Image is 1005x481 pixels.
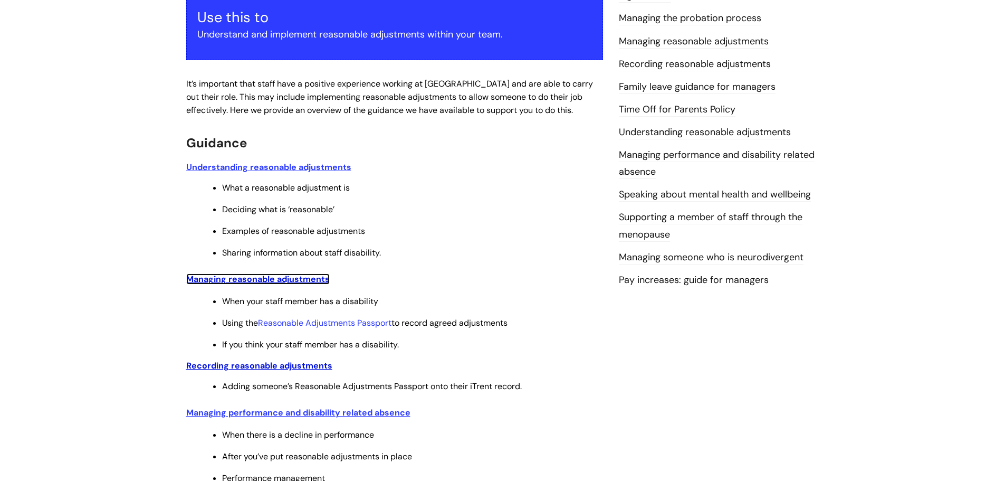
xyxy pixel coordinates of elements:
[222,381,522,392] span: Adding someone’s Reasonable Adjustments Passport onto their iTrent record.
[186,273,330,285] a: Managing reasonable adjustments
[619,148,815,179] a: Managing performance and disability related absence
[258,317,391,328] a: Reasonable Adjustments Passport
[186,407,410,418] a: Managing performance and disability related absence
[222,204,334,215] span: Deciding what is ‘reasonable’
[619,12,761,25] a: Managing the probation process
[222,451,412,462] span: After you’ve put reasonable adjustments in place
[619,211,802,241] a: Supporting a member of staff through the menopause
[186,135,247,151] span: Guidance
[619,103,735,117] a: Time Off for Parents Policy
[619,80,776,94] a: Family leave guidance for managers
[222,182,350,193] span: What a reasonable adjustment is
[222,429,374,440] span: When there is a decline in performance
[619,188,811,202] a: Speaking about mental health and wellbeing
[186,162,351,173] a: Understanding reasonable adjustments
[222,296,378,307] span: When your staff member has a disability
[222,317,508,328] span: Using the to record agreed adjustments
[619,251,803,265] a: Managing someone who is neurodivergent
[619,126,791,139] a: Understanding reasonable adjustments
[222,247,381,258] span: Sharing information about staff disability.
[186,360,332,371] a: Recording reasonable adjustments
[197,9,592,26] h3: Use this to
[186,78,593,116] span: It’s important that staff have a positive experience working at [GEOGRAPHIC_DATA] and are able to...
[222,339,399,350] span: If you think your staff member has a disability.
[197,26,592,43] p: Understand and implement reasonable adjustments within your team.
[619,58,771,71] a: Recording reasonable adjustments
[222,225,365,237] span: Examples of reasonable adjustments
[619,35,769,49] a: Managing reasonable adjustments
[619,273,769,287] a: Pay increases: guide for managers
